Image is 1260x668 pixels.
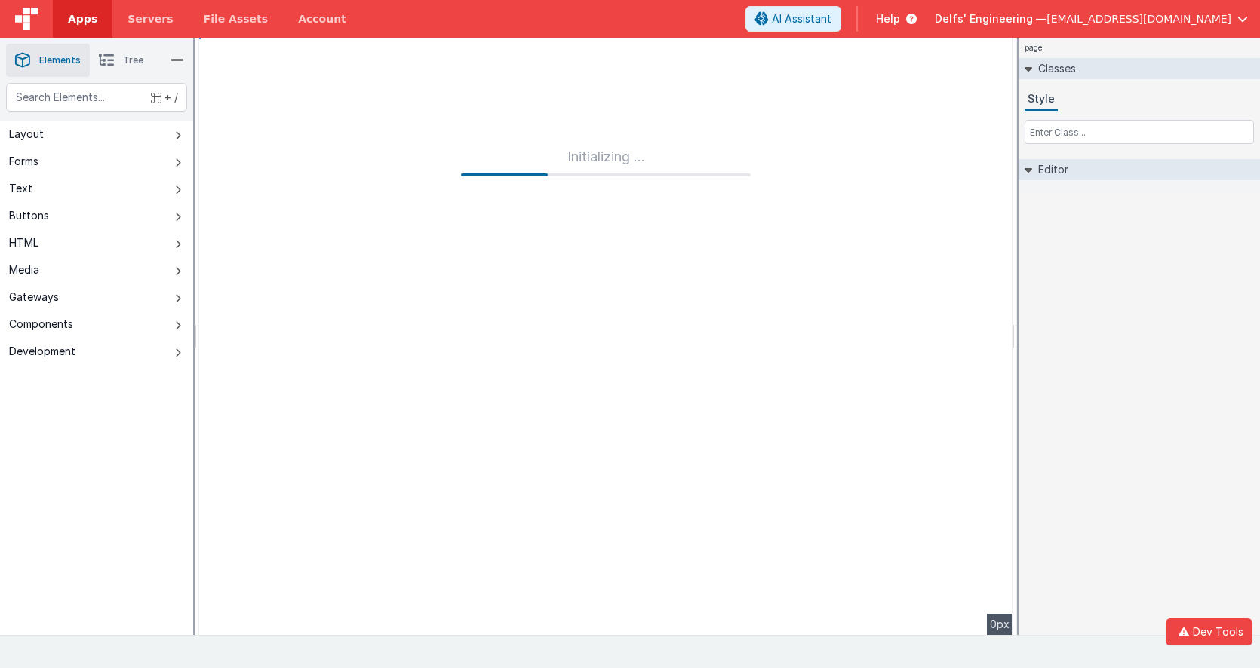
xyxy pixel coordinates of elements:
button: Dev Tools [1166,618,1252,645]
span: Elements [39,54,81,66]
button: Style [1025,88,1058,111]
span: Servers [128,11,173,26]
div: 0px [987,614,1013,635]
span: Help [876,11,900,26]
span: Delfs' Engineering — [935,11,1046,26]
button: Delfs' Engineering — [EMAIL_ADDRESS][DOMAIN_NAME] [935,11,1248,26]
span: File Assets [204,11,269,26]
input: Search Elements... [6,83,187,112]
div: Media [9,262,39,277]
h2: Classes [1032,58,1076,79]
div: Development [9,344,75,359]
div: Text [9,181,32,196]
span: Apps [68,11,97,26]
h4: page [1019,38,1049,58]
input: Enter Class... [1025,120,1254,144]
button: AI Assistant [745,6,841,32]
div: HTML [9,235,38,250]
span: Tree [123,54,143,66]
div: --> [199,38,1013,635]
div: Initializing ... [461,146,751,176]
div: Components [9,317,73,332]
span: + / [151,83,178,112]
span: AI Assistant [772,11,831,26]
div: Buttons [9,208,49,223]
div: Layout [9,127,44,142]
div: Gateways [9,290,59,305]
div: Forms [9,154,38,169]
span: [EMAIL_ADDRESS][DOMAIN_NAME] [1046,11,1231,26]
h2: Editor [1032,159,1068,180]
